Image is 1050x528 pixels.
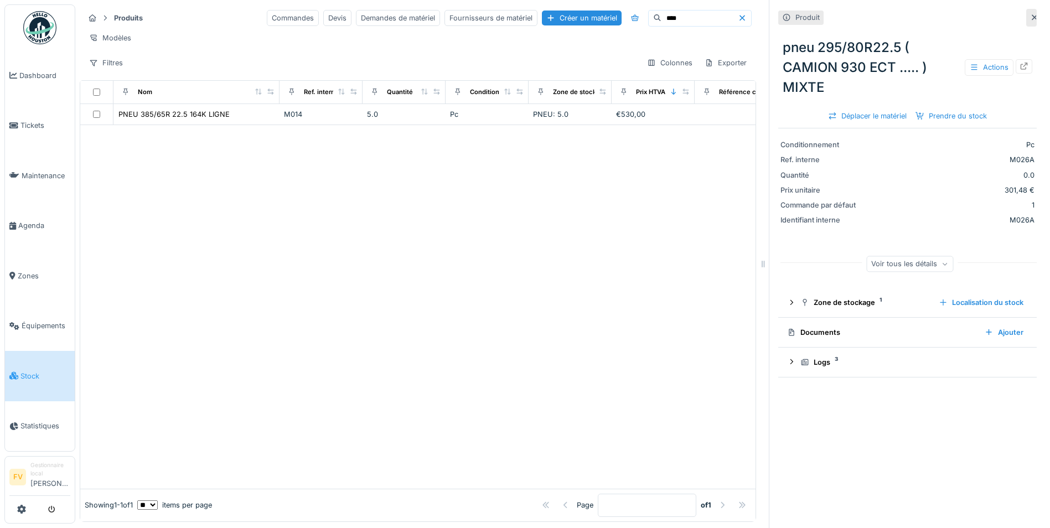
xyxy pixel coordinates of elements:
div: Devis [323,10,351,26]
div: Filtres [84,55,128,71]
div: Ajouter [980,325,1028,340]
a: Équipements [5,301,75,351]
div: 5.0 [367,109,441,120]
a: FV Gestionnaire local[PERSON_NAME] [9,461,70,496]
div: Prix unitaire [780,185,863,195]
span: Tickets [20,120,70,131]
div: Modèles [84,30,136,46]
a: Stock [5,351,75,401]
div: Logs [800,357,1023,367]
div: 301,48 € [868,185,1035,195]
strong: Produits [110,13,147,23]
summary: Zone de stockage1Localisation du stock [783,292,1032,313]
div: Ref. interne [780,154,863,165]
div: Identifiant interne [780,215,863,225]
div: Fournisseurs de matériel [444,10,537,26]
div: M014 [284,109,358,120]
div: Ref. interne [304,87,339,97]
div: M026A [868,215,1035,225]
div: Nom [138,87,152,97]
img: Badge_color-CXgf-gQk.svg [23,11,56,44]
span: Statistiques [20,421,70,431]
div: €530,00 [616,109,690,120]
div: Pc [868,139,1035,150]
div: Quantité [387,87,413,97]
summary: Logs3 [783,352,1032,372]
li: [PERSON_NAME] [30,461,70,493]
div: Showing 1 - 1 of 1 [85,500,133,510]
div: 1 [868,200,1035,210]
div: Localisation du stock [934,295,1028,310]
div: Page [577,500,593,510]
div: Prendre du stock [911,108,991,123]
span: Stock [20,371,70,381]
div: Déplacer le matériel [824,108,911,123]
div: PNEU 385/65R 22.5 164K LIGNE [118,109,230,120]
div: Voir tous les détails [866,256,953,272]
div: Exporter [700,55,752,71]
div: 0.0 [868,170,1035,180]
div: M026A [868,154,1035,165]
a: Agenda [5,201,75,251]
div: Demandes de matériel [356,10,440,26]
span: Maintenance [22,170,70,181]
div: Référence constructeur [719,87,792,97]
a: Maintenance [5,151,75,201]
div: Zone de stockage [553,87,607,97]
span: Zones [18,271,70,281]
div: items per page [137,500,212,510]
div: Colonnes [642,55,697,71]
div: Documents [787,327,976,338]
summary: DocumentsAjouter [783,322,1032,343]
div: Créer un matériel [542,11,622,25]
div: pneu 295/80R22.5 ( CAMION 930 ECT ..... ) MIXTE [778,33,1037,102]
span: Dashboard [19,70,70,81]
div: Conditionnement [470,87,523,97]
span: Agenda [18,220,70,231]
div: Quantité [780,170,863,180]
div: Prix HTVA [636,87,665,97]
div: Conditionnement [780,139,863,150]
strong: of 1 [701,500,711,510]
div: Commande par défaut [780,200,863,210]
a: Tickets [5,101,75,151]
a: Dashboard [5,50,75,101]
div: Produit [795,12,820,23]
span: Équipements [22,320,70,331]
div: Actions [965,59,1013,75]
li: FV [9,469,26,485]
a: Zones [5,251,75,301]
div: Pc [450,109,524,120]
div: Gestionnaire local [30,461,70,478]
div: Commandes [267,10,319,26]
div: Zone de stockage [800,297,930,308]
span: PNEU: 5.0 [533,110,568,118]
a: Statistiques [5,401,75,452]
